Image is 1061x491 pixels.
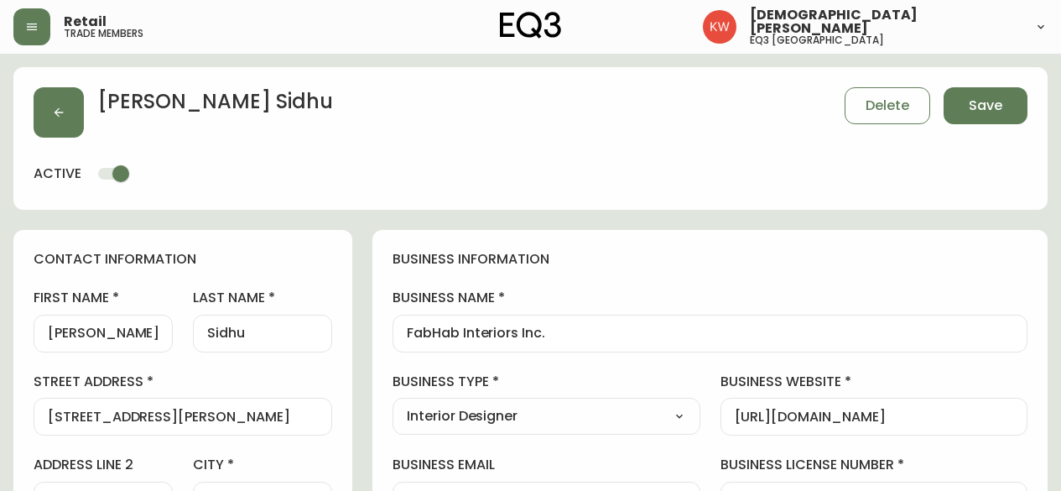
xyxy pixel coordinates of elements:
span: Delete [866,97,909,115]
h5: trade members [64,29,143,39]
h2: [PERSON_NAME] Sidhu [97,87,333,124]
label: business license number [720,456,1028,474]
label: business website [720,373,1028,391]
img: logo [500,12,562,39]
h4: active [34,165,81,183]
button: Save [944,87,1027,124]
span: Save [969,97,1002,115]
label: first name [34,289,173,307]
span: [DEMOGRAPHIC_DATA][PERSON_NAME] [750,8,1021,35]
input: https://www.designshop.com [735,409,1014,425]
label: business name [393,289,1027,307]
span: Retail [64,15,107,29]
label: business type [393,373,700,391]
label: city [193,456,332,474]
h4: business information [393,250,1027,269]
label: business email [393,456,700,474]
img: f33162b67396b0982c40ce2a87247151 [703,10,736,44]
h5: eq3 [GEOGRAPHIC_DATA] [750,35,884,45]
button: Delete [845,87,930,124]
label: street address [34,373,332,391]
label: last name [193,289,332,307]
label: address line 2 [34,456,173,474]
h4: contact information [34,250,332,269]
